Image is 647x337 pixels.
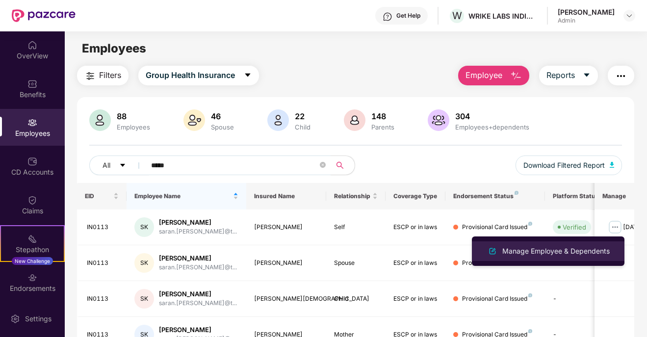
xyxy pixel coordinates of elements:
[320,162,326,168] span: close-circle
[452,10,462,22] span: W
[27,40,37,50] img: svg+xml;base64,PHN2ZyBpZD0iSG9tZSIgeG1sbnM9Imh0dHA6Ly93d3cudzMub3JnLzIwMDAvc3ZnIiB3aWR0aD0iMjAiIG...
[510,70,522,82] img: svg+xml;base64,PHN2ZyB4bWxucz0iaHR0cDovL3d3dy53My5vcmcvMjAwMC9zdmciIHhtbG5zOnhsaW5rPSJodHRwOi8vd3...
[428,109,449,131] img: svg+xml;base64,PHN2ZyB4bWxucz0iaHR0cDovL3d3dy53My5vcmcvMjAwMC9zdmciIHhtbG5zOnhsaW5rPSJodHRwOi8vd3...
[334,223,378,232] div: Self
[12,257,53,265] div: New Challenge
[331,161,350,169] span: search
[159,263,237,272] div: saran.[PERSON_NAME]@t...
[209,111,236,121] div: 46
[293,111,312,121] div: 22
[396,12,420,20] div: Get Help
[84,70,96,82] img: svg+xml;base64,PHN2ZyB4bWxucz0iaHR0cDovL3d3dy53My5vcmcvMjAwMC9zdmciIHdpZHRoPSIyNCIgaGVpZ2h0PSIyNC...
[138,66,259,85] button: Group Health Insurancecaret-down
[22,314,54,324] div: Settings
[87,259,119,268] div: IN0113
[87,223,119,232] div: IN0113
[134,289,154,309] div: SK
[82,41,146,55] span: Employees
[27,79,37,89] img: svg+xml;base64,PHN2ZyBpZD0iQmVuZWZpdHMiIHhtbG5zPSJodHRwOi8vd3d3LnczLm9yZy8yMDAwL3N2ZyIgd2lkdGg9Ij...
[267,109,289,131] img: svg+xml;base64,PHN2ZyB4bWxucz0iaHR0cDovL3d3dy53My5vcmcvMjAwMC9zdmciIHhtbG5zOnhsaW5rPSJodHRwOi8vd3...
[595,183,634,209] th: Manage
[545,281,615,317] td: -
[553,192,607,200] div: Platform Status
[458,66,529,85] button: Employee
[134,217,154,237] div: SK
[528,222,532,226] img: svg+xml;base64,PHN2ZyB4bWxucz0iaHR0cDovL3d3dy53My5vcmcvMjAwMC9zdmciIHdpZHRoPSI4IiBoZWlnaHQ9IjgiIH...
[85,192,112,200] span: EID
[462,294,532,304] div: Provisional Card Issued
[466,69,502,81] span: Employee
[523,160,605,171] span: Download Filtered Report
[615,70,627,82] img: svg+xml;base64,PHN2ZyB4bWxucz0iaHR0cDovL3d3dy53My5vcmcvMjAwMC9zdmciIHdpZHRoPSIyNCIgaGVpZ2h0PSIyNC...
[386,183,445,209] th: Coverage Type
[462,259,532,268] div: Provisional Card Issued
[244,71,252,80] span: caret-down
[610,162,615,168] img: svg+xml;base64,PHN2ZyB4bWxucz0iaHR0cDovL3d3dy53My5vcmcvMjAwMC9zdmciIHhtbG5zOnhsaW5rPSJodHRwOi8vd3...
[453,192,537,200] div: Endorsement Status
[27,273,37,283] img: svg+xml;base64,PHN2ZyBpZD0iRW5kb3JzZW1lbnRzIiB4bWxucz0iaHR0cDovL3d3dy53My5vcmcvMjAwMC9zdmciIHdpZH...
[183,109,205,131] img: svg+xml;base64,PHN2ZyB4bWxucz0iaHR0cDovL3d3dy53My5vcmcvMjAwMC9zdmciIHhtbG5zOnhsaW5rPSJodHRwOi8vd3...
[546,69,575,81] span: Reports
[528,329,532,333] img: svg+xml;base64,PHN2ZyB4bWxucz0iaHR0cDovL3d3dy53My5vcmcvMjAwMC9zdmciIHdpZHRoPSI4IiBoZWlnaHQ9IjgiIH...
[103,160,110,171] span: All
[334,192,371,200] span: Relationship
[99,69,121,81] span: Filters
[134,253,154,273] div: SK
[625,12,633,20] img: svg+xml;base64,PHN2ZyBpZD0iRHJvcGRvd24tMzJ4MzIiIHhtbG5zPSJodHRwOi8vd3d3LnczLm9yZy8yMDAwL3N2ZyIgd2...
[558,17,615,25] div: Admin
[326,183,386,209] th: Relationship
[293,123,312,131] div: Child
[563,222,586,232] div: Verified
[487,245,498,257] img: svg+xml;base64,PHN2ZyB4bWxucz0iaHR0cDovL3d3dy53My5vcmcvMjAwMC9zdmciIHhtbG5zOnhsaW5rPSJodHRwOi8vd3...
[159,227,237,236] div: saran.[PERSON_NAME]@t...
[159,299,237,308] div: saran.[PERSON_NAME]@t...
[468,11,537,21] div: WRIKE LABS INDIA PRIVATE LIMITED
[146,69,235,81] span: Group Health Insurance
[246,183,326,209] th: Insured Name
[453,123,531,131] div: Employees+dependents
[27,195,37,205] img: svg+xml;base64,PHN2ZyBpZD0iQ2xhaW0iIHhtbG5zPSJodHRwOi8vd3d3LnczLm9yZy8yMDAwL3N2ZyIgd2lkdGg9IjIwIi...
[254,294,318,304] div: [PERSON_NAME][DEMOGRAPHIC_DATA]
[115,111,152,121] div: 88
[516,156,622,175] button: Download Filtered Report
[331,156,355,175] button: search
[254,259,318,268] div: [PERSON_NAME]
[334,294,378,304] div: Child
[539,66,598,85] button: Reportscaret-down
[89,156,149,175] button: Allcaret-down
[393,294,438,304] div: ESCP or in laws
[344,109,365,131] img: svg+xml;base64,PHN2ZyB4bWxucz0iaHR0cDovL3d3dy53My5vcmcvMjAwMC9zdmciIHhtbG5zOnhsaW5rPSJodHRwOi8vd3...
[27,118,37,128] img: svg+xml;base64,PHN2ZyBpZD0iRW1wbG95ZWVzIiB4bWxucz0iaHR0cDovL3d3dy53My5vcmcvMjAwMC9zdmciIHdpZHRoPS...
[515,191,518,195] img: svg+xml;base64,PHN2ZyB4bWxucz0iaHR0cDovL3d3dy53My5vcmcvMjAwMC9zdmciIHdpZHRoPSI4IiBoZWlnaHQ9IjgiIH...
[453,111,531,121] div: 304
[119,162,126,170] span: caret-down
[369,123,396,131] div: Parents
[607,219,623,235] img: manageButton
[10,314,20,324] img: svg+xml;base64,PHN2ZyBpZD0iU2V0dGluZy0yMHgyMCIgeG1sbnM9Imh0dHA6Ly93d3cudzMub3JnLzIwMDAvc3ZnIiB3aW...
[369,111,396,121] div: 148
[12,9,76,22] img: New Pazcare Logo
[558,7,615,17] div: [PERSON_NAME]
[334,259,378,268] div: Spouse
[134,192,231,200] span: Employee Name
[27,156,37,166] img: svg+xml;base64,PHN2ZyBpZD0iQ0RfQWNjb3VudHMiIGRhdGEtbmFtZT0iQ0QgQWNjb3VudHMiIHhtbG5zPSJodHRwOi8vd3...
[159,254,237,263] div: [PERSON_NAME]
[583,71,591,80] span: caret-down
[462,223,532,232] div: Provisional Card Issued
[159,325,237,335] div: [PERSON_NAME]
[27,234,37,244] img: svg+xml;base64,PHN2ZyB4bWxucz0iaHR0cDovL3d3dy53My5vcmcvMjAwMC9zdmciIHdpZHRoPSIyMSIgaGVpZ2h0PSIyMC...
[209,123,236,131] div: Spouse
[77,183,127,209] th: EID
[87,294,119,304] div: IN0113
[528,293,532,297] img: svg+xml;base64,PHN2ZyB4bWxucz0iaHR0cDovL3d3dy53My5vcmcvMjAwMC9zdmciIHdpZHRoPSI4IiBoZWlnaHQ9IjgiIH...
[254,223,318,232] div: [PERSON_NAME]
[159,218,237,227] div: [PERSON_NAME]
[500,246,612,257] div: Manage Employee & Dependents
[393,223,438,232] div: ESCP or in laws
[77,66,129,85] button: Filters
[1,245,64,255] div: Stepathon
[159,289,237,299] div: [PERSON_NAME]
[89,109,111,131] img: svg+xml;base64,PHN2ZyB4bWxucz0iaHR0cDovL3d3dy53My5vcmcvMjAwMC9zdmciIHhtbG5zOnhsaW5rPSJodHRwOi8vd3...
[383,12,392,22] img: svg+xml;base64,PHN2ZyBpZD0iSGVscC0zMngzMiIgeG1sbnM9Imh0dHA6Ly93d3cudzMub3JnLzIwMDAvc3ZnIiB3aWR0aD...
[320,161,326,170] span: close-circle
